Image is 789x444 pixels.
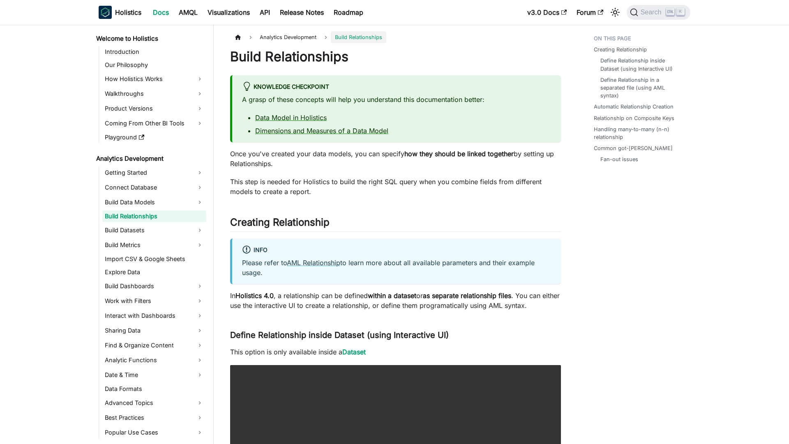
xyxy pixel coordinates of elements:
[102,383,206,395] a: Data Formats
[102,368,206,382] a: Date & Time
[230,31,246,43] a: Home page
[102,87,206,100] a: Walkthroughs
[423,291,511,300] strong: as separate relationship files
[102,426,206,439] a: Popular Use Cases
[230,31,561,43] nav: Breadcrumbs
[572,6,608,19] a: Forum
[203,6,255,19] a: Visualizations
[255,127,388,135] a: Dimensions and Measures of a Data Model
[174,6,203,19] a: AMQL
[90,25,214,444] nav: Docs sidebar
[102,46,206,58] a: Introduction
[102,166,206,179] a: Getting Started
[230,291,561,310] p: In , a relationship can be defined or . You can either use the interactive UI to create a relatio...
[102,102,206,115] a: Product Versions
[102,224,206,237] a: Build Datasets
[102,411,206,424] a: Best Practices
[329,6,368,19] a: Roadmap
[115,7,141,17] b: Holistics
[600,57,682,72] a: Define Relationship inside Dataset (using Interactive UI)
[404,150,514,158] strong: how they should be linked together
[287,259,340,267] a: AML Relationship
[102,294,206,308] a: Work with Filters
[255,6,275,19] a: API
[627,5,690,20] button: Search (Ctrl+K)
[94,153,206,164] a: Analytics Development
[594,114,674,122] a: Relationship on Composite Keys
[638,9,667,16] span: Search
[331,31,386,43] span: Build Relationships
[102,196,206,209] a: Build Data Models
[230,149,561,169] p: Once you've created your data models, you can specify by setting up Relationships.
[242,82,551,92] div: Knowledge Checkpoint
[242,245,551,256] div: info
[609,6,622,19] button: Switch between dark and light mode (currently light mode)
[102,59,206,71] a: Our Philosophy
[255,113,327,122] a: Data Model in Holistics
[102,238,206,252] a: Build Metrics
[242,258,551,277] p: Please refer to to learn more about all available parameters and their example usage.
[230,49,561,65] h1: Build Relationships
[102,210,206,222] a: Build Relationships
[235,291,274,300] strong: Holistics 4.0
[275,6,329,19] a: Release Notes
[256,31,321,43] span: Analytics Development
[99,6,112,19] img: Holistics
[102,339,206,352] a: Find & Organize Content
[368,291,416,300] strong: within a dataset
[102,181,206,194] a: Connect Database
[102,324,206,337] a: Sharing Data
[676,8,685,16] kbd: K
[102,132,206,143] a: Playground
[594,103,674,111] a: Automatic Relationship Creation
[600,155,638,163] a: Fan-out issues
[230,330,561,340] h3: Define Relationship inside Dataset (using Interactive UI)
[230,347,561,357] p: This option is only available inside a
[102,253,206,265] a: Import CSV & Google Sheets
[102,72,206,86] a: How Holistics Works
[230,216,561,232] h2: Creating Relationship
[594,46,647,53] a: Creating Relationship
[102,309,206,322] a: Interact with Dashboards
[522,6,572,19] a: v3.0 Docs
[99,6,141,19] a: HolisticsHolistics
[102,354,206,367] a: Analytic Functions
[102,117,206,130] a: Coming From Other BI Tools
[594,125,685,141] a: Handling many-to-many (n-n) relationship
[148,6,174,19] a: Docs
[102,266,206,278] a: Explore Data
[242,95,551,104] p: A grasp of these concepts will help you understand this documentation better:
[230,177,561,197] p: This step is needed for Holistics to build the right SQL query when you combine fields from diffe...
[94,33,206,44] a: Welcome to Holistics
[102,396,206,409] a: Advanced Topics
[594,144,673,152] a: Common got-[PERSON_NAME]
[600,76,682,100] a: Define Relationship in a separated file (using AML syntax)
[102,280,206,293] a: Build Dashboards
[342,348,366,356] a: Dataset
